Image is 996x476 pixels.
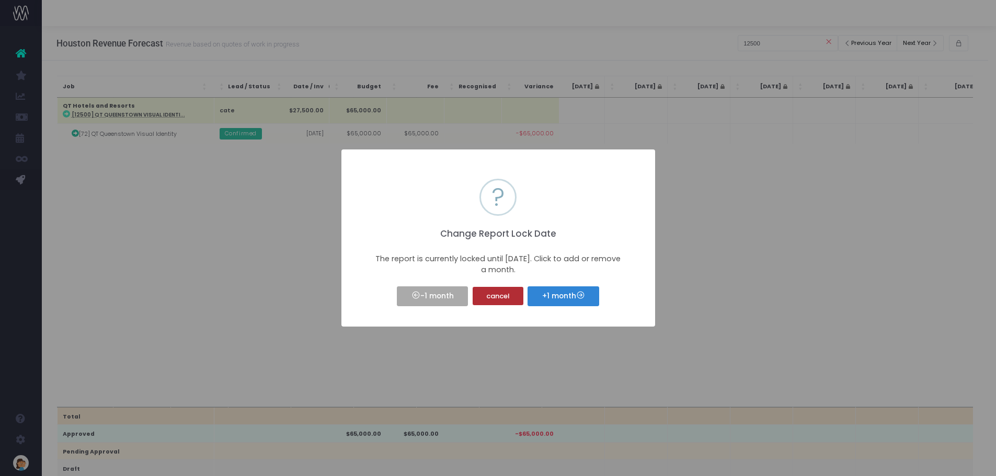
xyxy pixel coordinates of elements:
button: +1 month [528,286,599,306]
button: -1 month [397,286,468,306]
div: The report is currently locked until [DATE]. Click to add or remove a month. [362,246,635,277]
div: ? [491,180,505,214]
h2: Change Report Lock Date [362,228,635,239]
button: cancel [473,287,523,306]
